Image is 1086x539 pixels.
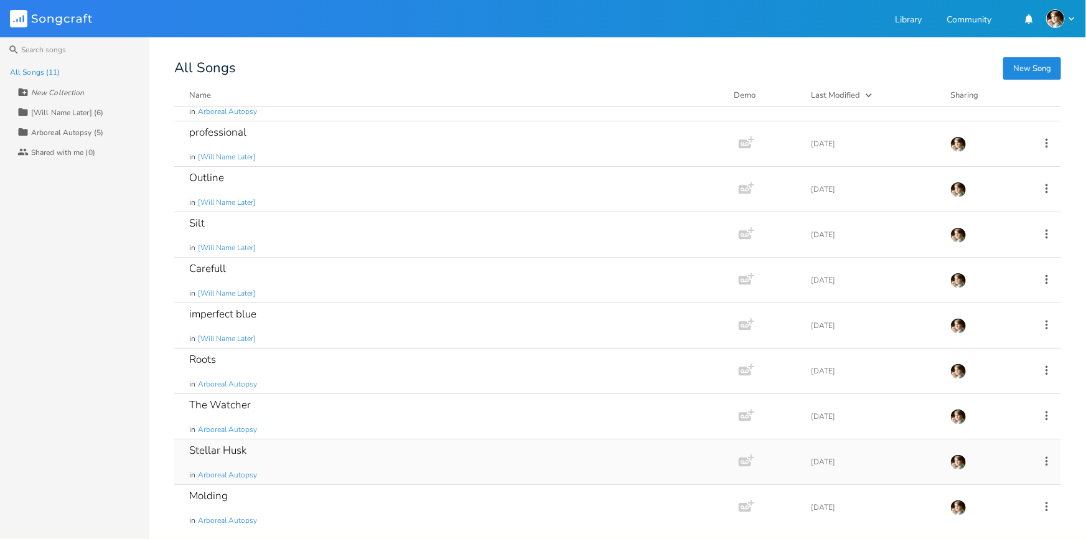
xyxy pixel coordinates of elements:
[1046,9,1065,28] img: Robert Wise
[811,322,935,329] div: [DATE]
[189,400,251,410] div: The Watcher
[950,454,967,471] img: Robert Wise
[189,172,224,183] div: Outline
[189,152,195,162] span: in
[811,367,935,375] div: [DATE]
[189,515,195,526] span: in
[950,136,967,152] img: Robert Wise
[189,197,195,208] span: in
[198,197,256,208] span: [Will Name Later]
[950,182,967,198] img: Robert Wise
[189,379,195,390] span: in
[189,127,246,138] div: professional
[950,273,967,289] img: Robert Wise
[189,263,226,274] div: Carefull
[811,140,935,148] div: [DATE]
[189,470,195,480] span: in
[31,109,103,116] div: [Will Name Later] (6)
[189,89,719,101] button: Name
[189,490,228,501] div: Molding
[811,89,935,101] button: Last Modified
[1003,57,1061,80] button: New Song
[31,149,95,156] div: Shared with me (0)
[198,106,257,117] span: Arboreal Autopsy
[198,243,256,253] span: [Will Name Later]
[198,152,256,162] span: [Will Name Later]
[811,90,860,101] div: Last Modified
[198,334,256,344] span: [Will Name Later]
[950,89,1025,101] div: Sharing
[189,445,246,456] div: Stellar Husk
[189,309,256,319] div: imperfect blue
[811,458,935,466] div: [DATE]
[895,16,922,26] a: Library
[189,218,205,228] div: Silt
[950,318,967,334] img: Robert Wise
[31,89,84,96] div: New Collection
[950,500,967,516] img: Robert Wise
[189,288,195,299] span: in
[189,90,211,101] div: Name
[174,62,1061,74] div: All Songs
[198,288,256,299] span: [Will Name Later]
[31,129,103,136] div: Arboreal Autopsy (5)
[811,413,935,420] div: [DATE]
[189,424,195,435] span: in
[10,68,60,76] div: All Songs (11)
[189,243,195,253] span: in
[198,470,257,480] span: Arboreal Autopsy
[947,16,991,26] a: Community
[198,515,257,526] span: Arboreal Autopsy
[189,106,195,117] span: in
[811,276,935,284] div: [DATE]
[950,363,967,380] img: Robert Wise
[189,354,216,365] div: Roots
[198,379,257,390] span: Arboreal Autopsy
[198,424,257,435] span: Arboreal Autopsy
[811,185,935,193] div: [DATE]
[950,409,967,425] img: Robert Wise
[811,231,935,238] div: [DATE]
[811,504,935,511] div: [DATE]
[950,227,967,243] img: Robert Wise
[734,89,796,101] div: Demo
[189,334,195,344] span: in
